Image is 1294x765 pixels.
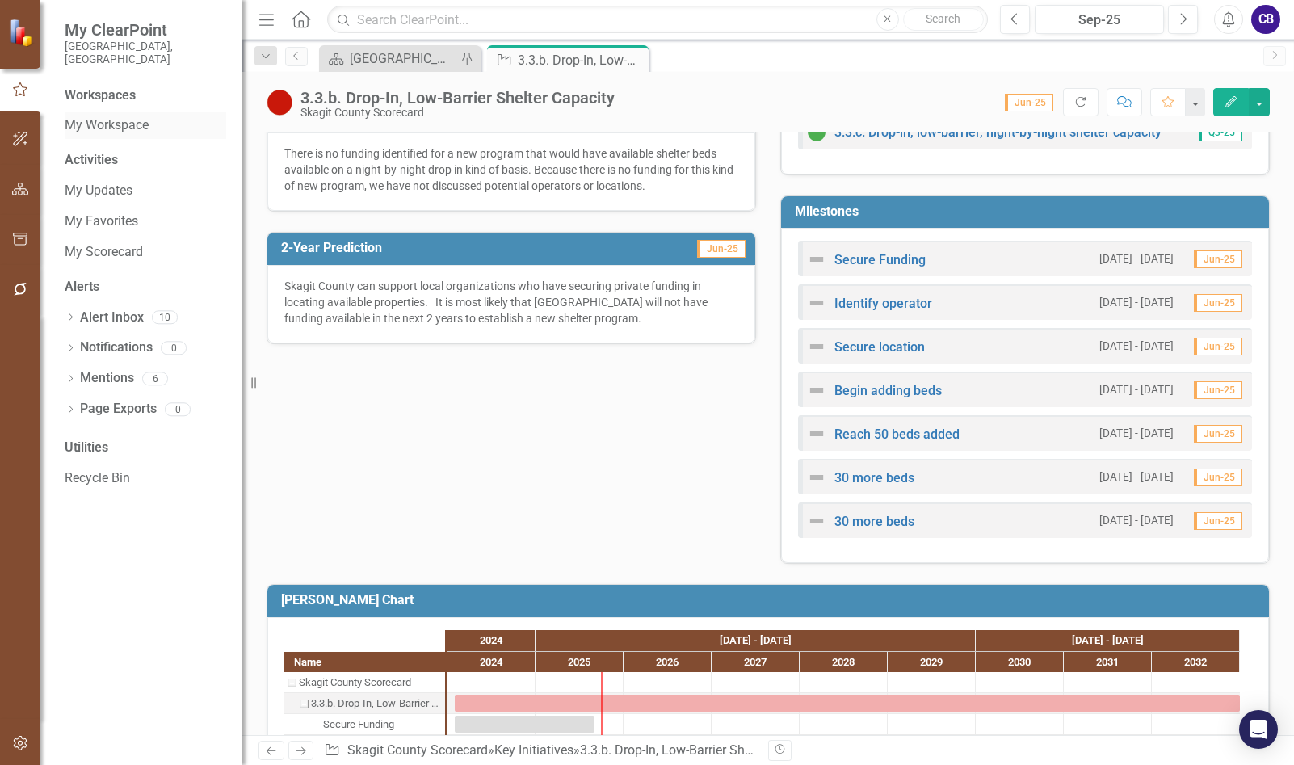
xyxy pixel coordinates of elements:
img: Not Defined [807,250,826,269]
a: My Workspace [65,116,226,135]
img: Not Defined [807,424,826,443]
div: Skagit County Scorecard [299,672,411,693]
div: Sep-25 [1040,11,1158,30]
div: Task: Start date: 2024-02-01 End date: 2032-12-31 [284,693,445,714]
div: Task: Start date: 2025-09-02 End date: 2025-12-31 [284,735,445,756]
a: Skagit County Scorecard [347,742,488,758]
span: Jun-25 [1194,425,1242,443]
div: [GEOGRAPHIC_DATA] Page [350,48,456,69]
span: Jun-25 [1194,294,1242,312]
a: 30 more beds [834,514,914,529]
div: Task: Start date: 2024-02-01 End date: 2025-09-01 [455,716,594,733]
div: Utilities [65,439,226,457]
button: Sep-25 [1035,5,1164,34]
img: Below Plan [267,90,292,116]
span: Jun-25 [1005,94,1053,111]
a: Begin adding beds [834,383,942,398]
a: Secure location [834,339,925,355]
div: Name [284,652,445,672]
div: 2030 [976,652,1064,673]
div: Open Intercom Messenger [1239,710,1278,749]
small: [DATE] - [DATE] [1099,251,1174,267]
p: Skagit County can support local organizations who have securing private funding in locating avail... [284,278,738,326]
a: Recycle Bin [65,469,226,488]
div: 2024 [447,652,536,673]
div: 3.3.b. Drop-In, Low-Barrier Shelter Capacity [518,50,645,70]
a: My Scorecard [65,243,226,262]
a: Identify operator [834,296,932,311]
small: [DATE] - [DATE] [1099,426,1174,441]
div: 3.3.b. Drop-In, Low-Barrier Shelter Capacity [284,693,445,714]
a: My Updates [65,182,226,200]
img: ClearPoint Strategy [7,17,37,47]
a: Alert Inbox [80,309,144,327]
small: [DATE] - [DATE] [1099,295,1174,310]
div: 0 [165,402,191,416]
a: 30 more beds [834,470,914,485]
a: Secure Funding [834,252,926,267]
div: Alerts [65,278,226,296]
a: My Favorites [65,212,226,231]
a: Page Exports [80,400,157,418]
div: Secure Funding [323,714,394,735]
a: [GEOGRAPHIC_DATA] Page [323,48,456,69]
small: [DATE] - [DATE] [1099,469,1174,485]
div: » » [324,742,756,760]
span: My ClearPoint [65,20,226,40]
h3: Milestones [795,204,1261,219]
span: Jun-25 [1194,381,1242,399]
a: Notifications [80,338,153,357]
div: 2027 [712,652,800,673]
div: 3.3.b. Drop-In, Low-Barrier Shelter Capacity [311,693,440,714]
div: Skagit County Scorecard [300,107,615,119]
div: Task: Start date: 2024-02-01 End date: 2025-09-01 [284,714,445,735]
div: 10 [152,311,178,325]
span: Search [926,12,960,25]
a: Reach 50 beds added [834,427,960,442]
div: 3.3.b. Drop-In, Low-Barrier Shelter Capacity [300,89,615,107]
p: There is no funding identified for a new program that would have available shelter beds available... [284,145,738,194]
small: [DATE] - [DATE] [1099,513,1174,528]
div: Task: Skagit County Scorecard Start date: 2024-02-01 End date: 2024-02-02 [284,672,445,693]
div: Activities [65,151,226,170]
div: Identify operator [323,735,398,756]
img: Not Defined [807,468,826,487]
div: Task: Start date: 2024-02-01 End date: 2032-12-31 [455,695,1240,712]
div: Workspaces [65,86,136,105]
div: Skagit County Scorecard [284,672,445,693]
div: 2029 [888,652,976,673]
div: 6 [142,372,168,385]
div: 2028 [800,652,888,673]
span: Jun-25 [1194,250,1242,268]
span: Jun-25 [1194,512,1242,530]
a: 3.3.c. Drop-in, low-barrier, night-by-night shelter capacity [834,124,1162,140]
button: CB [1251,5,1280,34]
div: Identify operator [284,735,445,756]
div: 2032 [1152,652,1240,673]
small: [DATE] - [DATE] [1099,382,1174,397]
div: 2024 [447,630,536,651]
div: 2031 [1064,652,1152,673]
div: 2030 - 2032 [976,630,1240,651]
span: Q3-25 [1199,124,1242,141]
div: 0 [161,341,187,355]
div: Secure Funding [284,714,445,735]
h3: 2-Year Prediction [281,241,593,255]
img: Not Defined [807,337,826,356]
a: Key Initiatives [494,742,573,758]
h3: [PERSON_NAME] Chart [281,593,1261,607]
img: Not Defined [807,293,826,313]
input: Search ClearPoint... [327,6,988,34]
button: Search [903,8,984,31]
small: [GEOGRAPHIC_DATA], [GEOGRAPHIC_DATA] [65,40,226,66]
span: Jun-25 [1194,469,1242,486]
img: Not Defined [807,380,826,400]
small: [DATE] - [DATE] [1099,338,1174,354]
span: Jun-25 [697,240,746,258]
img: Not Defined [807,511,826,531]
div: 2025 [536,652,624,673]
div: 2026 [624,652,712,673]
div: 3.3.b. Drop-In, Low-Barrier Shelter Capacity [580,742,822,758]
a: Mentions [80,369,134,388]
